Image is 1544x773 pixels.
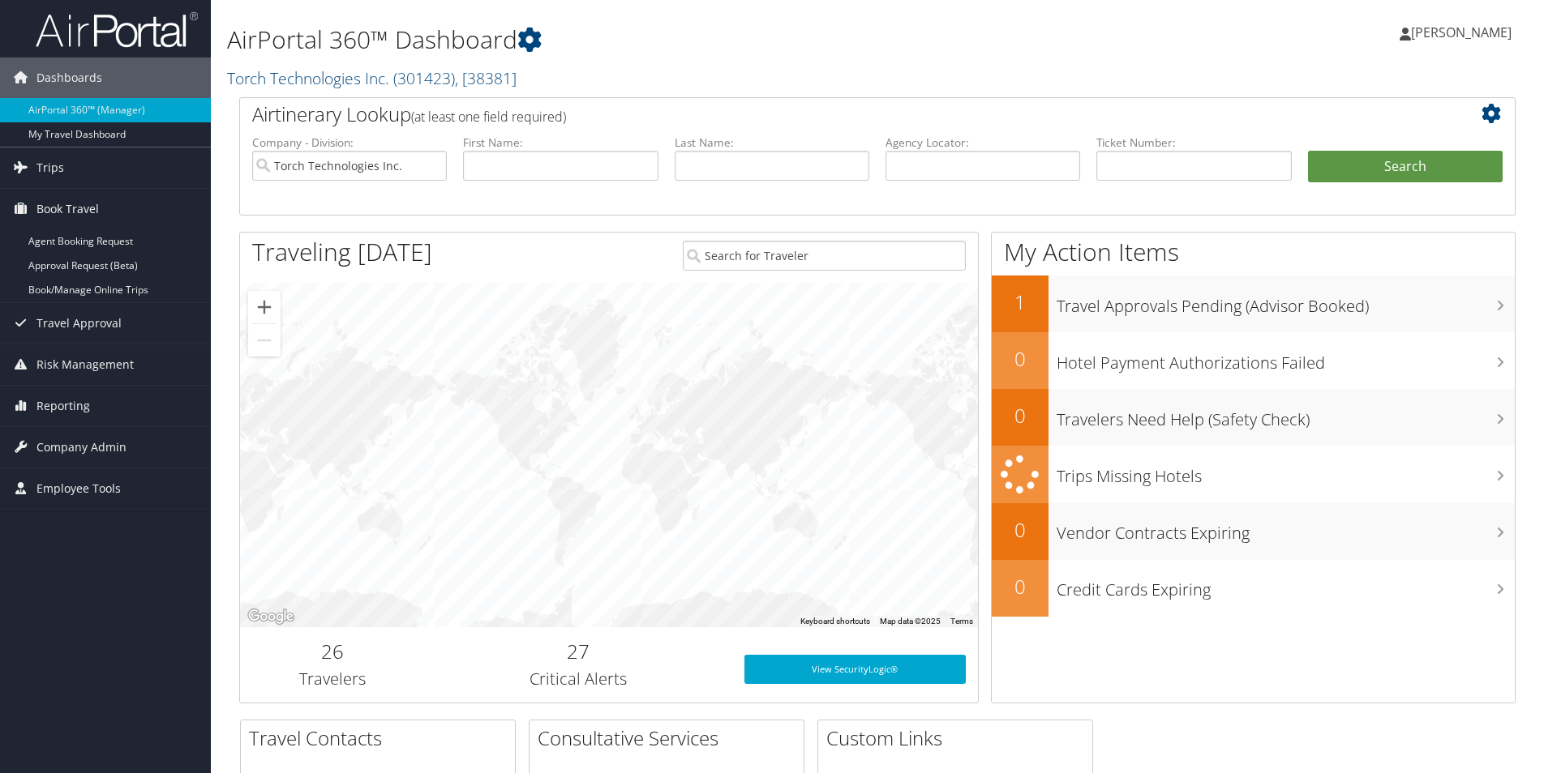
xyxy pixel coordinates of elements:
[36,386,90,426] span: Reporting
[992,345,1049,373] h2: 0
[1057,570,1515,601] h3: Credit Cards Expiring
[248,291,281,323] button: Zoom in
[252,638,412,665] h2: 26
[826,724,1092,752] h2: Custom Links
[992,503,1515,560] a: 0Vendor Contracts Expiring
[436,668,719,690] h3: Critical Alerts
[992,516,1049,544] h2: 0
[393,67,455,89] span: ( 301423 )
[1411,23,1512,41] span: [PERSON_NAME]
[252,235,432,269] h1: Traveling [DATE]
[538,724,804,752] h2: Consultative Services
[950,617,973,626] a: Terms (opens in new tab)
[1096,135,1291,151] label: Ticket Number:
[1057,400,1515,431] h3: Travelers Need Help (Safety Check)
[992,573,1049,600] h2: 0
[992,402,1049,429] h2: 0
[36,344,134,385] span: Risk Management
[992,288,1049,316] h2: 1
[992,389,1515,446] a: 0Travelers Need Help (Safety Check)
[992,332,1515,389] a: 0Hotel Payment Authorizations Failed
[886,135,1080,151] label: Agency Locator:
[436,638,719,665] h2: 27
[1057,287,1515,318] h3: Travel Approvals Pending (Advisor Booked)
[455,67,517,89] span: , [ 38381 ]
[36,189,99,229] span: Book Travel
[249,724,515,752] h2: Travel Contacts
[675,135,869,151] label: Last Name:
[252,100,1396,128] h2: Airtinerary Lookup
[1308,151,1503,183] button: Search
[244,606,298,627] img: Google
[36,427,127,468] span: Company Admin
[992,560,1515,617] a: 0Credit Cards Expiring
[463,135,658,151] label: First Name:
[36,468,121,509] span: Employee Tools
[992,446,1515,503] a: Trips Missing Hotels
[36,11,198,49] img: airportal-logo.png
[227,67,517,89] a: Torch Technologies Inc.
[36,303,122,344] span: Travel Approval
[248,324,281,357] button: Zoom out
[1057,457,1515,488] h3: Trips Missing Hotels
[880,617,941,626] span: Map data ©2025
[744,655,966,684] a: View SecurityLogic®
[36,147,64,188] span: Trips
[227,23,1094,57] h1: AirPortal 360™ Dashboard
[252,668,412,690] h3: Travelers
[992,235,1515,269] h1: My Action Items
[36,58,102,98] span: Dashboards
[244,606,298,627] a: Open this area in Google Maps (opens a new window)
[683,241,966,271] input: Search for Traveler
[1057,344,1515,374] h3: Hotel Payment Authorizations Failed
[800,616,870,627] button: Keyboard shortcuts
[992,275,1515,332] a: 1Travel Approvals Pending (Advisor Booked)
[1057,514,1515,545] h3: Vendor Contracts Expiring
[1400,8,1528,57] a: [PERSON_NAME]
[411,108,566,126] span: (at least one field required)
[252,135,447,151] label: Company - Division:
